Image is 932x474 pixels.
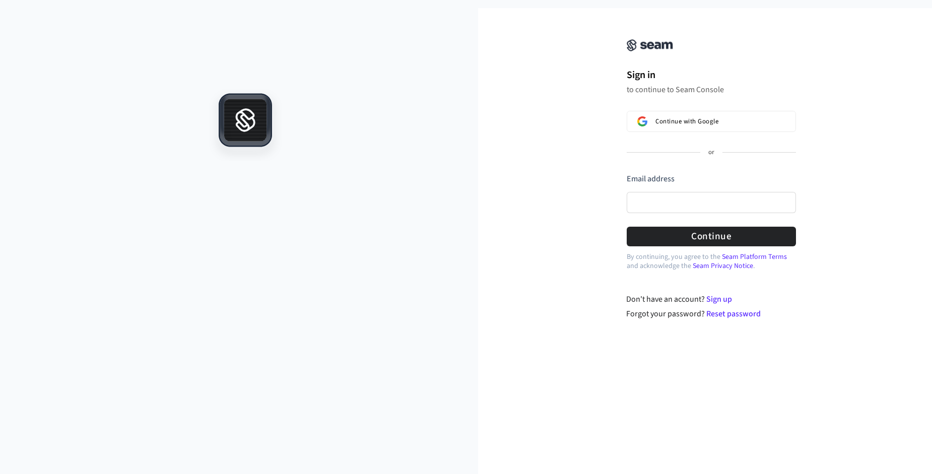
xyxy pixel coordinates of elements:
[627,39,673,51] img: Seam Console
[693,261,753,271] a: Seam Privacy Notice
[706,294,732,305] a: Sign up
[627,173,675,184] label: Email address
[627,252,796,270] p: By continuing, you agree to the and acknowledge the .
[627,67,796,83] h1: Sign in
[627,85,796,95] p: to continue to Seam Console
[708,148,714,157] p: or
[706,308,761,319] a: Reset password
[637,116,647,126] img: Sign in with Google
[626,308,796,320] div: Forgot your password?
[627,111,796,132] button: Sign in with GoogleContinue with Google
[627,227,796,246] button: Continue
[655,117,718,125] span: Continue with Google
[722,252,787,262] a: Seam Platform Terms
[626,293,796,305] div: Don't have an account?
